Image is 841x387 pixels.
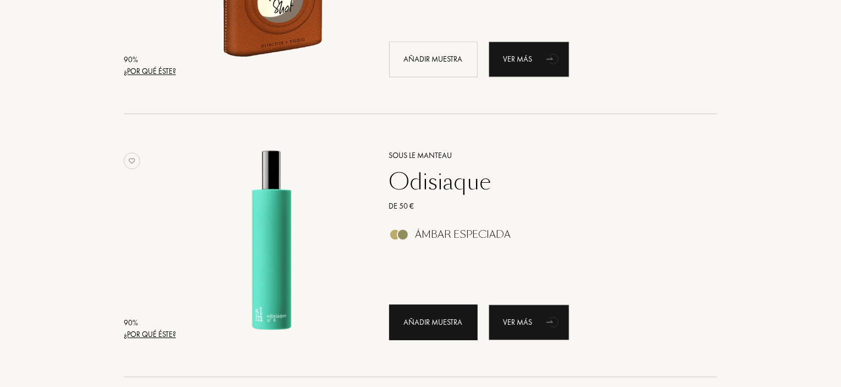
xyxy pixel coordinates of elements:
[381,168,701,195] a: Odisiaque
[389,41,478,77] div: Añadir muestra
[180,136,373,352] a: Odisiaque Sous le Manteau
[124,329,176,340] div: ¿Por qué éste?
[124,152,140,169] img: no_like_p.png
[416,228,511,241] div: Ámbar Especiada
[381,232,701,243] a: Ámbar Especiada
[543,310,565,333] div: animation
[489,41,569,77] div: Ver más
[489,304,569,340] a: Ver másanimation
[381,150,701,161] a: Sous le Manteau
[381,200,701,212] a: De 50 €
[543,47,565,69] div: animation
[489,41,569,77] a: Ver másanimation
[124,54,176,66] div: 90 %
[489,304,569,340] div: Ver más
[124,66,176,77] div: ¿Por qué éste?
[389,304,478,340] div: Añadir muestra
[180,148,363,331] img: Odisiaque Sous le Manteau
[124,317,176,329] div: 90 %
